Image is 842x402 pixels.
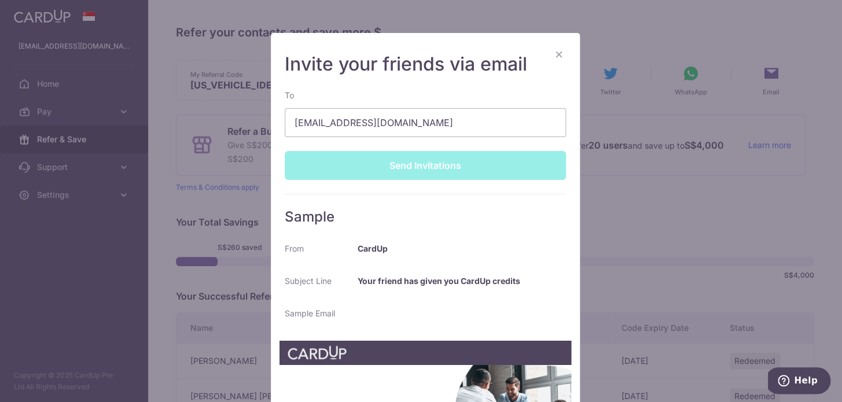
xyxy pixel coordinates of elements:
[358,276,520,286] b: Your friend has given you CardUp credits
[768,367,830,396] iframe: Opens a widget where you can find more information
[26,8,50,19] span: Help
[358,244,388,253] b: CardUp
[285,275,332,287] label: Subject Line
[285,243,304,255] label: From
[285,90,294,101] label: To
[285,308,335,319] label: Sample Email
[285,208,566,226] h5: Sample
[552,47,566,61] button: ×
[285,108,566,137] input: E.g. john@example.com,mary@example.com
[285,53,566,76] h4: Invite your friends via email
